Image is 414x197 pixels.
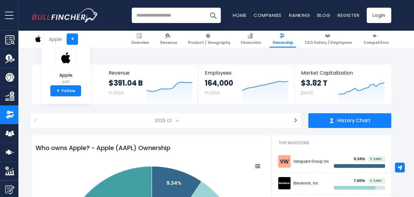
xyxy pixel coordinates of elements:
img: AAPL logo [55,48,76,68]
a: Revenue $391.04 B FY 2024 [103,64,199,104]
a: Apple AAPL [55,47,77,86]
span: Product / Geography [188,40,230,45]
text: 9.34% [166,180,182,187]
a: Ranking [289,12,310,18]
span: CEO Salary / Employees [305,40,352,45]
img: Ownership [5,110,14,119]
strong: + [57,88,60,94]
div: Apple [49,36,62,43]
h2: Top Investors [272,135,391,151]
strong: $391.04 B [109,78,143,88]
small: [DATE] [301,90,313,95]
a: Ownership [270,31,296,48]
a: Companies [254,12,282,18]
span: 2025 Q1 [152,116,176,125]
h1: Who owns Apple? - Apple (AAPL) Ownership [32,140,271,156]
a: Blog [317,12,330,18]
span: Employees [205,70,288,76]
span: Financials [241,40,261,45]
a: CEO Salary / Employees [302,31,355,48]
span: Apple [55,73,76,78]
div: Vanguard Group Inc [293,159,329,164]
a: Revenue [158,31,180,48]
span: Revenue [160,40,177,45]
span: 2.09% [370,180,381,182]
img: AAPL logo [32,33,44,45]
small: FY 2024 [109,90,123,95]
img: history chart [329,118,334,123]
a: Product / Geography [185,31,233,48]
span: Competitors [363,40,389,45]
a: + [67,33,78,45]
button: > [291,113,301,128]
div: 7.60% [354,178,369,183]
strong: 164,000 [205,78,233,88]
a: Register [338,12,359,18]
small: AAPL [55,79,76,85]
img: Bullfincher logo [32,8,98,22]
a: Go to homepage [32,8,98,22]
a: Market Capitalization $3.82 T [DATE] [295,64,391,104]
small: FY 2024 [205,90,220,95]
span: Overview [131,40,149,45]
span: 2025 Q1 [44,113,287,128]
a: Employees 164,000 FY 2024 [199,64,294,104]
button: < [30,113,41,128]
span: 0.95% [370,158,381,160]
a: +Follow [50,85,81,96]
a: Home [233,12,246,18]
div: 9.34% [354,156,369,162]
a: Overview [128,31,152,48]
strong: $3.82 T [301,78,327,88]
a: Financials [238,31,264,48]
button: Search [205,8,221,23]
span: Ownership [272,40,293,45]
a: Competitors [361,31,391,48]
span: Revenue [109,70,193,76]
a: Login [367,8,391,23]
span: Market Capitalization [301,70,385,76]
span: History Chart [337,118,370,124]
div: Blackrock, Inc [293,181,329,186]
